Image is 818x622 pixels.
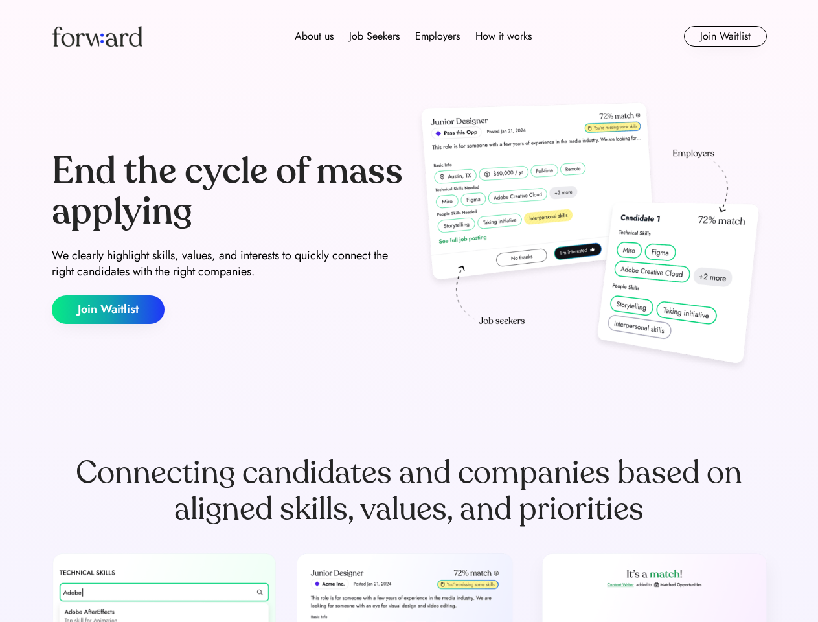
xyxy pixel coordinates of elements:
div: How it works [475,29,532,44]
img: Forward logo [52,26,142,47]
img: hero-image.png [415,98,767,377]
div: We clearly highlight skills, values, and interests to quickly connect the right candidates with t... [52,248,404,280]
button: Join Waitlist [52,295,165,324]
div: End the cycle of mass applying [52,152,404,231]
div: About us [295,29,334,44]
button: Join Waitlist [684,26,767,47]
div: Connecting candidates and companies based on aligned skills, values, and priorities [52,455,767,527]
div: Job Seekers [349,29,400,44]
div: Employers [415,29,460,44]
